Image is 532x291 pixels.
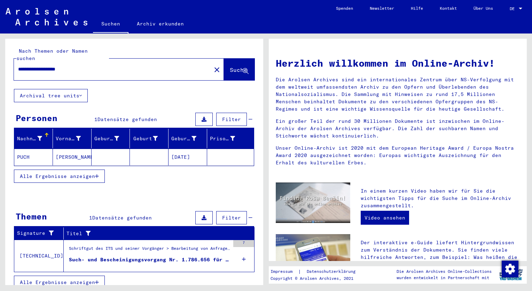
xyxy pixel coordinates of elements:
[92,129,130,148] mat-header-cell: Geburtsname
[20,279,95,285] span: Alle Ergebnisse anzeigen
[56,135,81,142] div: Vorname
[89,215,92,221] span: 1
[361,211,409,225] a: Video ansehen
[502,261,518,277] img: Zustimmung ändern
[276,56,520,70] h1: Herzlich willkommen im Online-Archiv!
[17,228,63,239] div: Signature
[361,239,520,276] p: Der interaktive e-Guide liefert Hintergrundwissen zum Verständnis der Dokumente. Sie finden viele...
[14,89,88,102] button: Archival tree units
[14,129,53,148] mat-header-cell: Nachname
[56,133,91,144] div: Vorname
[14,276,105,289] button: Alle Ergebnisse anzeigen
[276,182,350,223] img: video.jpg
[17,133,53,144] div: Nachname
[510,6,517,11] span: DE
[97,116,157,122] span: Datensätze gefunden
[276,76,520,113] p: Die Arolsen Archives sind ein internationales Zentrum über NS-Verfolgung mit dem weltweit umfasse...
[169,149,207,165] mat-cell: [DATE]
[16,112,57,124] div: Personen
[216,113,247,126] button: Filter
[93,15,128,33] a: Suchen
[230,66,247,73] span: Suche
[14,170,105,183] button: Alle Ergebnisse anzeigen
[130,129,169,148] mat-header-cell: Geburt‏
[53,129,92,148] mat-header-cell: Vorname
[213,66,221,74] mat-icon: close
[271,275,364,282] p: Copyright © Arolsen Archives, 2021
[498,266,524,283] img: yv_logo.png
[271,268,364,275] div: |
[210,62,224,76] button: Clear
[133,135,158,142] div: Geburt‏
[271,268,298,275] a: Impressum
[361,187,520,209] p: In einem kurzen Video haben wir für Sie die wichtigsten Tipps für die Suche im Online-Archiv zusa...
[17,230,55,237] div: Signature
[216,211,247,224] button: Filter
[128,15,192,32] a: Archiv erkunden
[276,144,520,166] p: Unser Online-Archiv ist 2020 mit dem European Heritage Award / Europa Nostra Award 2020 ausgezeic...
[133,133,168,144] div: Geburt‏
[92,215,152,221] span: Datensätze gefunden
[301,268,364,275] a: Datenschutzerklärung
[14,240,64,272] td: [TECHNICAL_ID]
[16,48,88,61] mat-label: Nach Themen oder Namen suchen
[276,118,520,140] p: Ein großer Teil der rund 30 Millionen Dokumente ist inzwischen im Online-Archiv der Arolsen Archi...
[397,275,492,281] p: wurden entwickelt in Partnerschaft mit
[169,129,207,148] mat-header-cell: Geburtsdatum
[20,173,95,179] span: Alle Ergebnisse anzeigen
[210,135,235,142] div: Prisoner #
[14,149,53,165] mat-cell: PUCH
[276,234,350,284] img: eguide.jpg
[233,240,254,247] div: 7
[207,129,254,148] mat-header-cell: Prisoner #
[17,135,42,142] div: Nachname
[210,133,245,144] div: Prisoner #
[69,256,230,263] div: Such- und Bescheinigungsvorgang Nr. 1.786.656 für PSCHENITSCHNAJA, [PERSON_NAME] geboren [DEMOGRA...
[16,210,47,223] div: Themen
[222,215,241,221] span: Filter
[224,59,255,80] button: Suche
[94,116,97,122] span: 1
[171,135,196,142] div: Geburtsdatum
[53,149,92,165] mat-cell: [PERSON_NAME]
[94,135,119,142] div: Geburtsname
[171,133,207,144] div: Geburtsdatum
[222,116,241,122] span: Filter
[397,268,492,275] p: Die Arolsen Archives Online-Collections
[94,133,130,144] div: Geburtsname
[69,245,230,255] div: Schriftgut des ITS und seiner Vorgänger > Bearbeitung von Anfragen > Fallbezogene [MEDICAL_DATA] ...
[66,228,246,239] div: Titel
[6,8,87,25] img: Arolsen_neg.svg
[66,230,237,237] div: Titel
